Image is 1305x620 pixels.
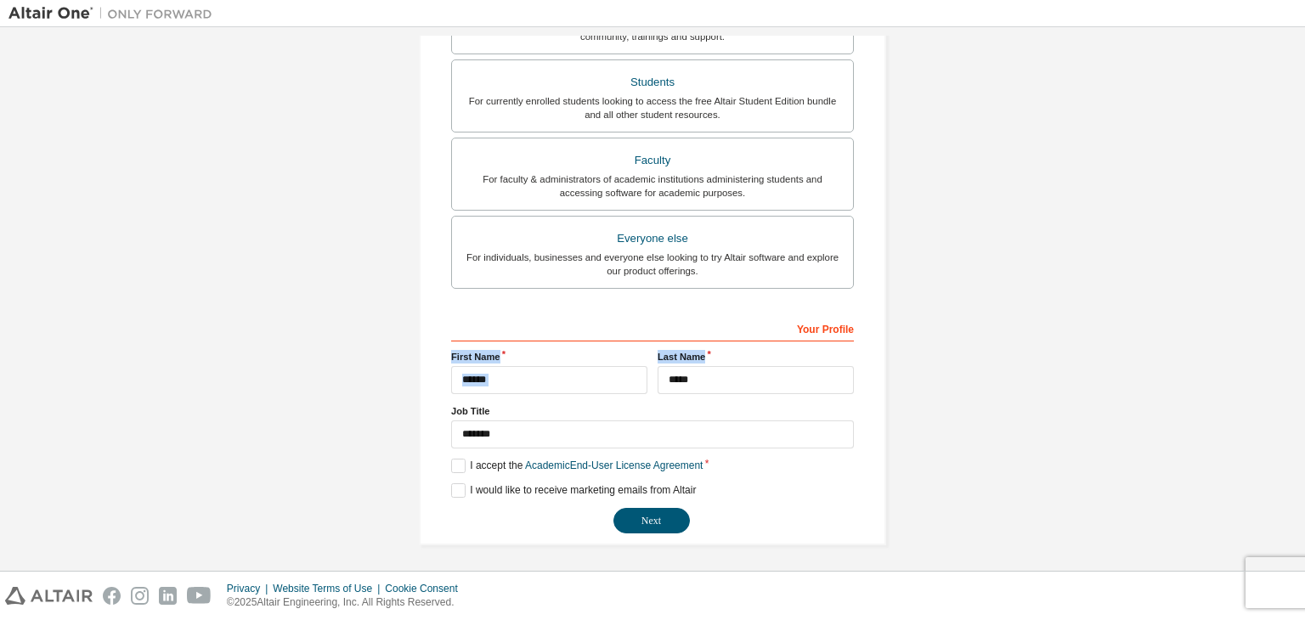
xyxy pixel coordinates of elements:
label: First Name [451,350,647,364]
p: © 2025 Altair Engineering, Inc. All Rights Reserved. [227,595,468,610]
div: Students [462,70,843,94]
div: Cookie Consent [385,582,467,595]
div: For faculty & administrators of academic institutions administering students and accessing softwa... [462,172,843,200]
img: instagram.svg [131,587,149,605]
img: facebook.svg [103,587,121,605]
img: altair_logo.svg [5,587,93,605]
div: For currently enrolled students looking to access the free Altair Student Edition bundle and all ... [462,94,843,121]
label: I would like to receive marketing emails from Altair [451,483,696,498]
a: Academic End-User License Agreement [525,459,703,471]
img: youtube.svg [187,587,212,605]
div: Privacy [227,582,273,595]
button: Next [613,508,690,533]
label: I accept the [451,459,703,473]
img: linkedin.svg [159,587,177,605]
div: Your Profile [451,314,854,341]
label: Job Title [451,404,854,418]
img: Altair One [8,5,221,22]
div: Faculty [462,149,843,172]
div: Everyone else [462,227,843,251]
div: Website Terms of Use [273,582,385,595]
label: Last Name [658,350,854,364]
div: For individuals, businesses and everyone else looking to try Altair software and explore our prod... [462,251,843,278]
